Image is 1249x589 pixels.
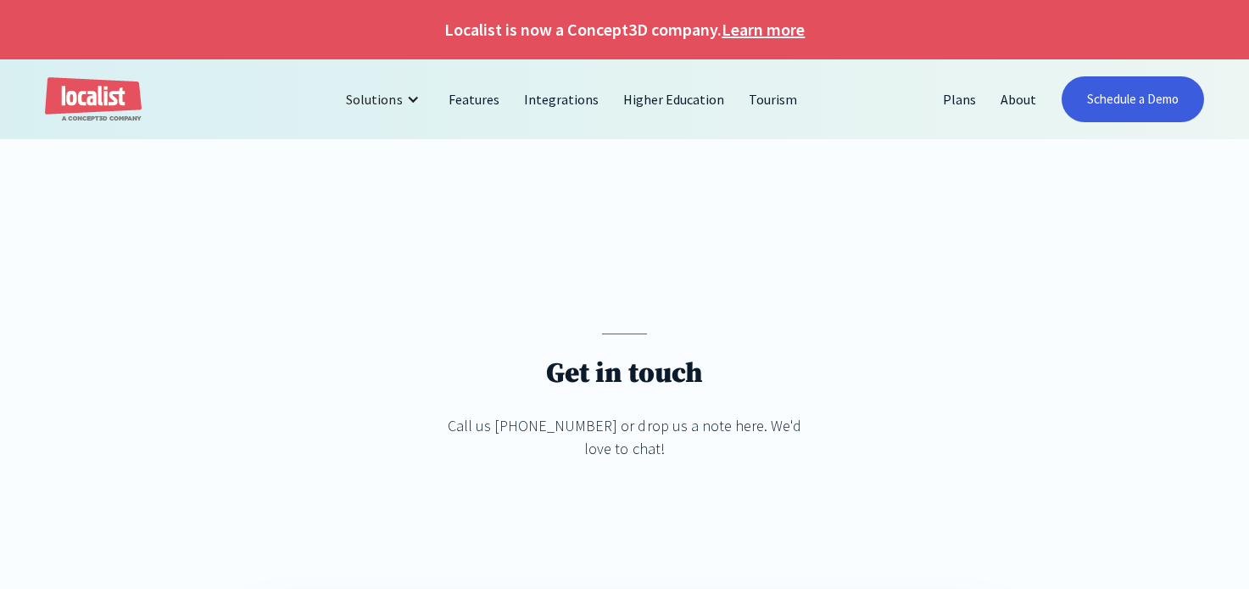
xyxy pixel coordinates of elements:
[546,356,702,391] h1: Get in touch
[611,79,737,120] a: Higher Education
[931,79,989,120] a: Plans
[346,89,402,109] div: Solutions
[722,17,805,42] a: Learn more
[446,414,803,460] div: Call us [PHONE_NUMBER] or drop us a note here. We'd love to chat!
[437,79,512,120] a: Features
[512,79,611,120] a: Integrations
[737,79,810,120] a: Tourism
[989,79,1049,120] a: About
[1062,76,1204,122] a: Schedule a Demo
